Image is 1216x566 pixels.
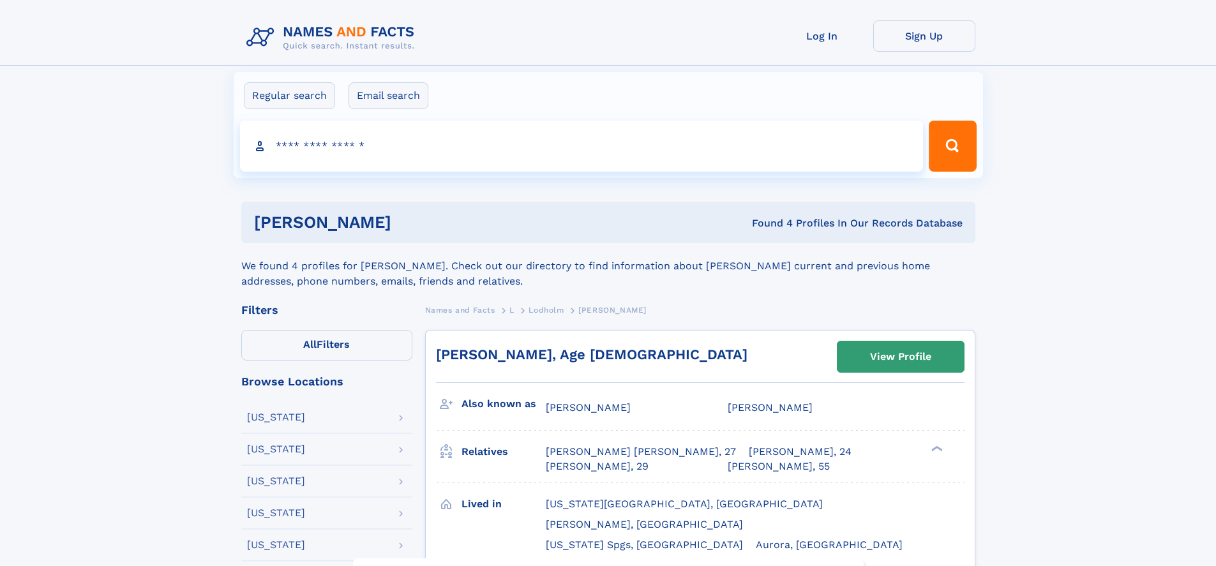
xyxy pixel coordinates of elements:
div: ❯ [928,445,943,453]
h3: Relatives [462,441,546,463]
a: [PERSON_NAME], 55 [728,459,830,473]
input: search input [240,121,924,172]
div: [US_STATE] [247,412,305,422]
span: Aurora, [GEOGRAPHIC_DATA] [756,539,903,551]
span: Lodholm [529,306,564,315]
div: We found 4 profiles for [PERSON_NAME]. Check out our directory to find information about [PERSON_... [241,243,975,289]
span: [PERSON_NAME], [GEOGRAPHIC_DATA] [546,518,743,530]
span: [PERSON_NAME] [578,306,647,315]
a: View Profile [837,341,964,372]
a: L [509,302,514,318]
div: [US_STATE] [247,508,305,518]
a: Lodholm [529,302,564,318]
h1: [PERSON_NAME] [254,214,572,230]
a: Sign Up [873,20,975,52]
a: Log In [771,20,873,52]
div: [US_STATE] [247,540,305,550]
div: [US_STATE] [247,444,305,454]
span: [US_STATE] Spgs, [GEOGRAPHIC_DATA] [546,539,743,551]
a: Names and Facts [425,302,495,318]
img: Logo Names and Facts [241,20,425,55]
div: Filters [241,304,412,316]
div: [US_STATE] [247,476,305,486]
button: Search Button [929,121,976,172]
label: Email search [349,82,428,109]
span: [US_STATE][GEOGRAPHIC_DATA], [GEOGRAPHIC_DATA] [546,498,823,510]
h3: Lived in [462,493,546,515]
label: Filters [241,330,412,361]
div: Browse Locations [241,376,412,387]
div: View Profile [870,342,931,371]
a: [PERSON_NAME] [PERSON_NAME], 27 [546,445,736,459]
h3: Also known as [462,393,546,415]
span: [PERSON_NAME] [728,401,813,413]
div: Found 4 Profiles In Our Records Database [571,216,963,230]
span: L [509,306,514,315]
a: [PERSON_NAME], 24 [749,445,852,459]
label: Regular search [244,82,335,109]
a: [PERSON_NAME], 29 [546,459,649,473]
span: All [303,338,317,350]
a: [PERSON_NAME], Age [DEMOGRAPHIC_DATA] [436,346,747,362]
span: [PERSON_NAME] [546,401,631,413]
